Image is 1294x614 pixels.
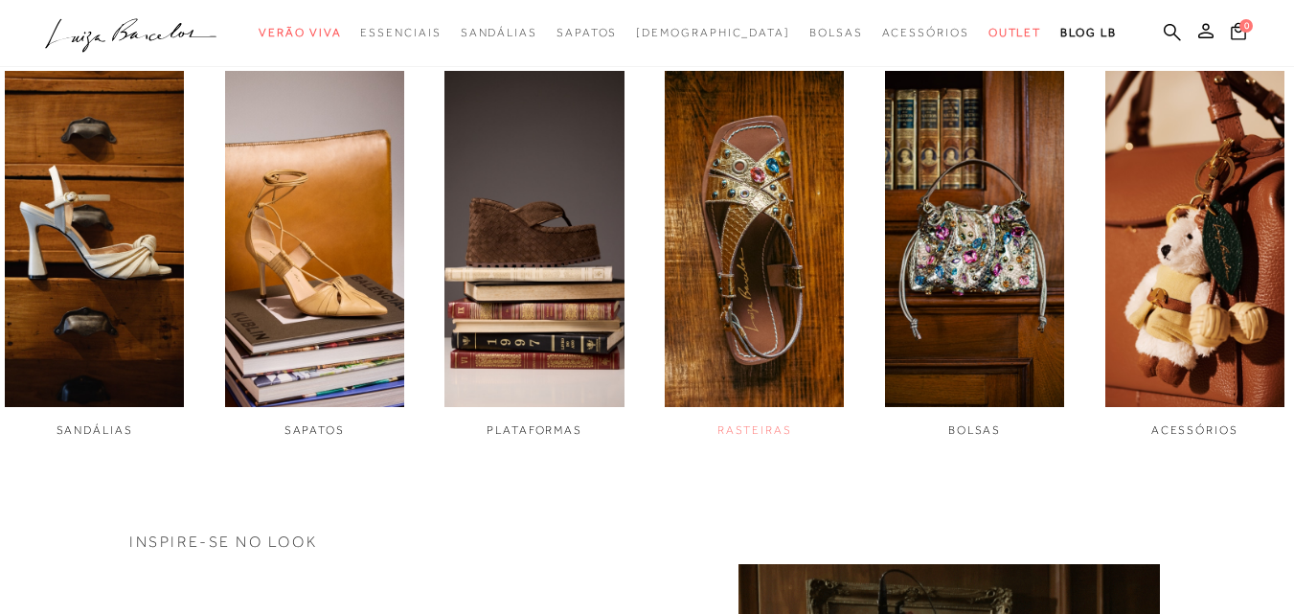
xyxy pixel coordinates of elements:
span: SAPATOS [284,423,345,437]
a: noSubCategoriesText [360,15,441,51]
a: BLOG LB [1060,15,1116,51]
a: imagem do link BOLSAS [885,71,1064,439]
span: PLATAFORMAS [487,423,582,437]
a: imagem do link SANDÁLIAS [5,71,184,439]
span: Outlet [988,26,1042,39]
span: ACESSÓRIOS [1151,423,1238,437]
h3: INSPIRE-SE NO LOOK [129,534,1165,550]
a: noSubCategoriesText [636,15,790,51]
a: imagem do link RASTEIRAS [665,71,844,439]
img: imagem do link [5,71,184,407]
span: BLOG LB [1060,26,1116,39]
img: imagem do link [665,71,844,407]
a: noSubCategoriesText [882,15,969,51]
span: RASTEIRAS [717,423,792,437]
div: 5 / 6 [885,71,1064,439]
span: Sandálias [461,26,537,39]
button: 0 [1225,21,1252,47]
a: noSubCategoriesText [988,15,1042,51]
a: noSubCategoriesText [809,15,863,51]
span: [DEMOGRAPHIC_DATA] [636,26,790,39]
img: imagem do link [444,71,624,407]
a: imagem do link ACESSÓRIOS [1105,71,1284,439]
div: 4 / 6 [665,71,844,439]
span: Verão Viva [259,26,341,39]
div: 2 / 6 [225,71,404,439]
img: imagem do link [885,71,1064,407]
span: Bolsas [809,26,863,39]
a: noSubCategoriesText [461,15,537,51]
div: 6 / 6 [1105,71,1284,439]
span: Acessórios [882,26,969,39]
span: Essenciais [360,26,441,39]
a: imagem do link SAPATOS [225,71,404,439]
a: noSubCategoriesText [259,15,341,51]
a: imagem do link PLATAFORMAS [444,71,624,439]
span: 0 [1239,19,1253,33]
img: imagem do link [1105,71,1284,407]
img: imagem do link [225,71,404,407]
a: noSubCategoriesText [556,15,617,51]
span: Sapatos [556,26,617,39]
div: 3 / 6 [444,71,624,439]
span: SANDÁLIAS [57,423,133,437]
span: BOLSAS [948,423,1002,437]
div: 1 / 6 [5,71,184,439]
